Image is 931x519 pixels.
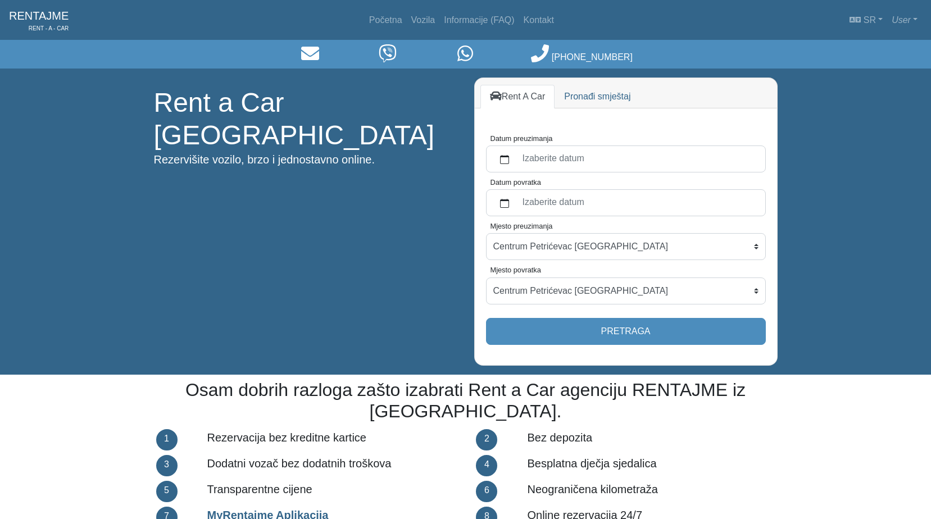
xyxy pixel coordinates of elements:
span: RENT - A - CAR [9,24,69,33]
div: 4 [476,455,497,476]
h1: Rent a Car [GEOGRAPHIC_DATA] [154,86,457,151]
button: calendar [493,149,516,169]
div: 6 [476,481,497,502]
div: 3 [156,455,178,476]
div: Besplatna dječja sjedalica [519,453,785,479]
div: Rezervacija bez kreditne kartice [198,427,465,453]
a: Početna [365,9,407,31]
a: [PHONE_NUMBER] [531,52,632,62]
button: Pretraga [486,318,766,345]
em: User [892,15,911,25]
h2: Osam dobrih razloga zašto izabrati Rent a Car agenciju RENTAJME iz [GEOGRAPHIC_DATA]. [154,379,778,422]
a: Vozila [407,9,440,31]
button: calendar [493,193,516,213]
div: Transparentne cijene [198,479,465,504]
div: Bez depozita [519,427,785,453]
label: Mjesto povratka [491,265,541,275]
a: Rent A Car [480,85,555,108]
a: Informacije (FAQ) [439,9,519,31]
div: 2 [476,429,497,450]
label: Izaberite datum [516,149,759,169]
div: Dodatni vozač bez dodatnih troškova [198,453,465,479]
div: Neograničena kilometraža [519,479,785,504]
a: User [887,9,922,31]
label: Datum povratka [491,177,541,188]
a: RENTAJMERENT - A - CAR [9,4,69,35]
svg: calendar [500,155,509,164]
a: Kontakt [519,9,558,31]
span: [PHONE_NUMBER] [552,52,633,62]
a: sr [845,9,887,31]
span: sr [864,15,876,25]
label: Datum preuzimanja [491,133,553,144]
label: Mjesto preuzimanja [491,221,553,231]
svg: calendar [500,199,509,208]
div: 5 [156,481,178,502]
p: Rezervišite vozilo, brzo i jednostavno online. [154,151,457,168]
a: Pronađi smještaj [555,85,640,108]
div: 1 [156,429,178,450]
label: Izaberite datum [516,193,759,213]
